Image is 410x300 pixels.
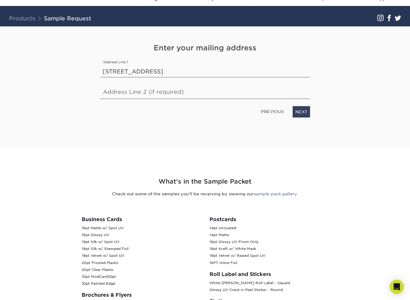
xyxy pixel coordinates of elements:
[210,271,328,277] h3: Roll Label and Stickers
[258,107,286,116] a: PREVIOUS
[44,15,91,22] a: Sample Request
[210,225,328,266] p: 14pt Uncoated 14pt Matte 16pt Glossy UV-Front Only 18pt Kraft w/ White Mask 19pt Velvet w/ Raised...
[82,216,200,222] h3: Business Cards
[29,191,381,197] p: Check out some of the samples you’ll be receiving by viewing our .
[82,292,200,298] h3: Brochures & Flyers
[9,15,35,22] a: Products
[82,225,200,287] p: 16pt Matte w/ Spot UV 16pt Glossy UV 19pt Silk w/ Spot UV 19pt Silk w/ Stamped Foil 19pt Velvet w...
[100,42,310,53] h4: Enter your mailing address
[29,177,381,186] h2: What's in the Sample Packet
[210,216,328,222] h3: Postcards
[390,280,404,294] div: Open Intercom Messenger
[293,106,310,117] a: NEXT
[254,191,297,196] a: sample pack gallery
[210,280,328,293] p: White [PERSON_NAME] Roll Label - Square Glossy UV Crack-n-Peel Sticker - Round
